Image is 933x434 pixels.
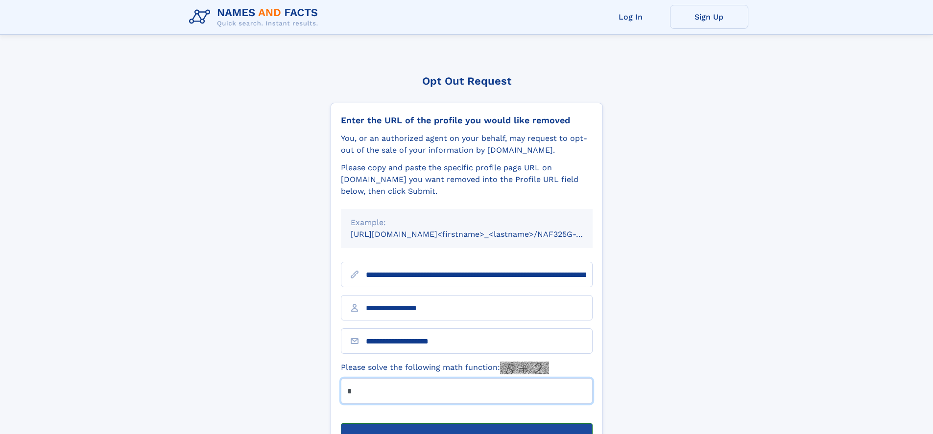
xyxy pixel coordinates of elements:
a: Log In [592,5,670,29]
small: [URL][DOMAIN_NAME]<firstname>_<lastname>/NAF325G-xxxxxxxx [351,229,611,239]
div: Example: [351,217,583,228]
label: Please solve the following math function: [341,362,549,374]
div: Opt Out Request [331,75,603,87]
img: Logo Names and Facts [185,4,326,30]
div: Please copy and paste the specific profile page URL on [DOMAIN_NAME] you want removed into the Pr... [341,162,593,197]
a: Sign Up [670,5,748,29]
div: Enter the URL of the profile you would like removed [341,115,593,126]
div: You, or an authorized agent on your behalf, may request to opt-out of the sale of your informatio... [341,133,593,156]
